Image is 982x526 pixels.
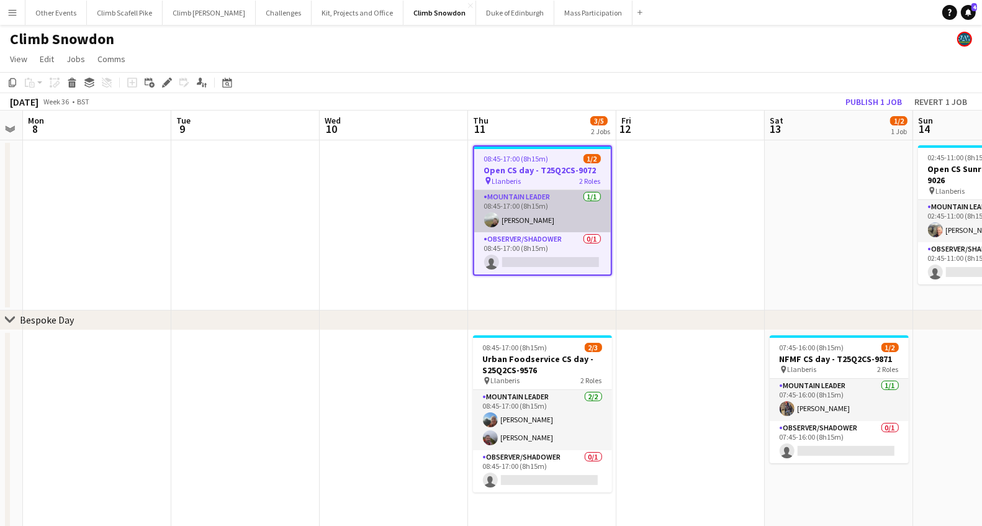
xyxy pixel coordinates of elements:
button: Mass Participation [554,1,633,25]
span: 4 [971,3,977,11]
span: Llanberis [491,376,520,385]
a: Comms [92,51,130,67]
app-card-role: Mountain Leader2/208:45-17:00 (8h15m)[PERSON_NAME][PERSON_NAME] [473,390,612,450]
span: Wed [325,115,341,126]
div: Bespoke Day [20,314,74,326]
span: Comms [97,53,125,65]
span: 2 Roles [878,365,899,374]
span: Llanberis [936,186,965,196]
a: Jobs [61,51,90,67]
span: 11 [471,122,489,136]
span: 8 [26,122,44,136]
app-job-card: 07:45-16:00 (8h15m)1/2NFMF CS day - T25Q2CS-9871 Llanberis2 RolesMountain Leader1/107:45-16:00 (8... [770,335,909,463]
span: Fri [621,115,631,126]
span: View [10,53,27,65]
span: 10 [323,122,341,136]
div: BST [77,97,89,106]
app-card-role: Observer/Shadower0/108:45-17:00 (8h15m) [473,450,612,492]
span: Llanberis [492,176,521,186]
button: Publish 1 job [840,94,907,110]
div: 2 Jobs [591,127,610,136]
a: Edit [35,51,59,67]
span: 2 Roles [581,376,602,385]
app-user-avatar: Staff RAW Adventures [957,32,972,47]
span: 12 [619,122,631,136]
span: Edit [40,53,54,65]
h3: NFMF CS day - T25Q2CS-9871 [770,353,909,365]
button: Revert 1 job [909,94,972,110]
app-card-role: Mountain Leader1/108:45-17:00 (8h15m)[PERSON_NAME] [474,190,611,232]
app-card-role: Mountain Leader1/107:45-16:00 (8h15m)[PERSON_NAME] [770,379,909,421]
button: Other Events [25,1,87,25]
button: Kit, Projects and Office [312,1,403,25]
app-card-role: Observer/Shadower0/108:45-17:00 (8h15m) [474,232,611,274]
span: Sat [770,115,783,126]
div: [DATE] [10,96,38,108]
span: 3/5 [590,116,608,125]
app-card-role: Observer/Shadower0/107:45-16:00 (8h15m) [770,421,909,463]
span: Llanberis [788,365,817,374]
h1: Climb Snowdon [10,30,114,48]
span: 1/2 [881,343,899,352]
app-job-card: 08:45-17:00 (8h15m)1/2Open CS day - T25Q2CS-9072 Llanberis2 RolesMountain Leader1/108:45-17:00 (8... [473,145,612,276]
span: 07:45-16:00 (8h15m) [780,343,844,352]
span: 9 [174,122,191,136]
span: 13 [768,122,783,136]
button: Challenges [256,1,312,25]
button: Duke of Edinburgh [476,1,554,25]
span: Mon [28,115,44,126]
span: Week 36 [41,97,72,106]
span: Thu [473,115,489,126]
button: Climb Scafell Pike [87,1,163,25]
span: 14 [916,122,933,136]
span: 1/2 [890,116,908,125]
h3: Urban Foodservice CS day - S25Q2CS-9576 [473,353,612,376]
div: 1 Job [891,127,907,136]
button: Climb [PERSON_NAME] [163,1,256,25]
span: 08:45-17:00 (8h15m) [484,154,549,163]
h3: Open CS day - T25Q2CS-9072 [474,165,611,176]
span: 2/3 [585,343,602,352]
span: Tue [176,115,191,126]
span: 2 Roles [580,176,601,186]
a: 4 [961,5,976,20]
button: Climb Snowdon [403,1,476,25]
span: Jobs [66,53,85,65]
app-job-card: 08:45-17:00 (8h15m)2/3Urban Foodservice CS day - S25Q2CS-9576 Llanberis2 RolesMountain Leader2/20... [473,335,612,492]
span: Sun [918,115,933,126]
span: 1/2 [583,154,601,163]
a: View [5,51,32,67]
span: 08:45-17:00 (8h15m) [483,343,547,352]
